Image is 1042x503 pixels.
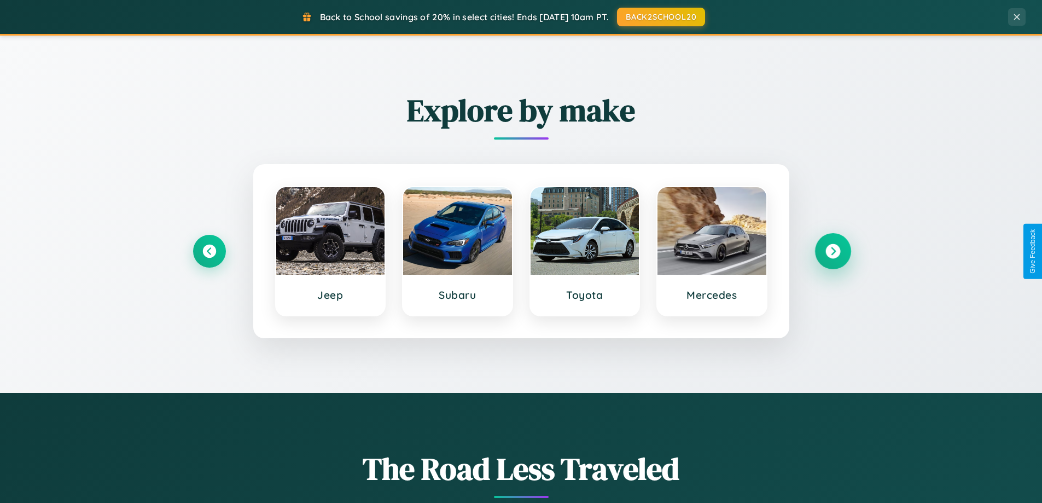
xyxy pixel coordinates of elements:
[617,8,705,26] button: BACK2SCHOOL20
[414,288,501,302] h3: Subaru
[287,288,374,302] h3: Jeep
[320,11,609,22] span: Back to School savings of 20% in select cities! Ends [DATE] 10am PT.
[668,288,755,302] h3: Mercedes
[193,448,849,490] h1: The Road Less Traveled
[542,288,628,302] h3: Toyota
[193,89,849,131] h2: Explore by make
[1029,229,1037,274] div: Give Feedback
